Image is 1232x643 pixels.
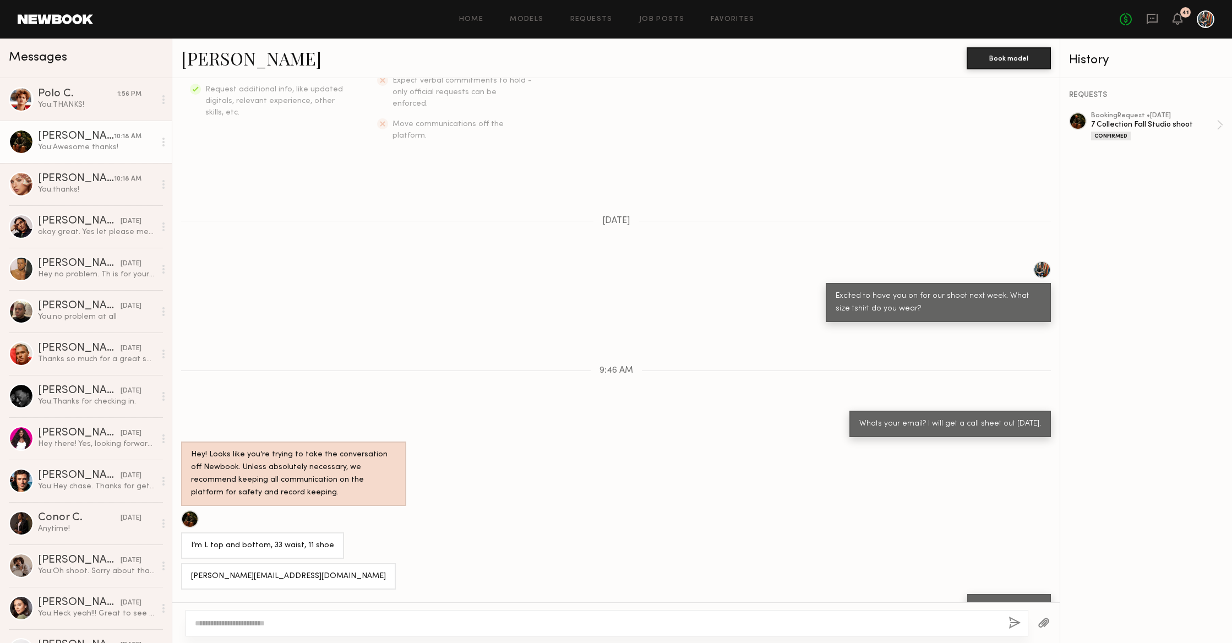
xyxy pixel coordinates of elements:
[510,16,543,23] a: Models
[1091,112,1223,140] a: bookingRequest •[DATE]7 Collection Fall Studio shootConfirmed
[38,428,121,439] div: [PERSON_NAME]
[38,269,155,280] div: Hey no problem. Th is for your consideration. Let’s stay in touch
[121,598,141,608] div: [DATE]
[38,396,155,407] div: You: Thanks for checking in.
[38,227,155,237] div: okay great. Yes let please me know in advance for the next one
[711,16,754,23] a: Favorites
[602,216,630,226] span: [DATE]
[38,312,155,322] div: You: no problem at all
[459,16,484,23] a: Home
[1091,132,1131,140] div: Confirmed
[38,481,155,492] div: You: Hey chase. Thanks for getting back to me. We already booked another model but will keep you ...
[967,53,1051,62] a: Book model
[38,470,121,481] div: [PERSON_NAME]
[121,344,141,354] div: [DATE]
[191,449,396,499] div: Hey! Looks like you’re trying to take the conversation off Newbook. Unless absolutely necessary, ...
[38,385,121,396] div: [PERSON_NAME]
[38,513,121,524] div: Conor C.
[977,601,1041,614] div: Awesome thanks!
[1091,112,1217,119] div: booking Request • [DATE]
[1069,54,1223,67] div: History
[639,16,685,23] a: Job Posts
[38,184,155,195] div: You: thanks!
[38,439,155,449] div: Hey there! Yes, looking forward to it :) My email is: [EMAIL_ADDRESS][DOMAIN_NAME]
[38,354,155,364] div: Thanks so much for a great shoot — had a blast! Looking forward to working together again down th...
[121,428,141,439] div: [DATE]
[836,290,1041,315] div: Excited to have you on for our shoot next week. What size tshirt do you wear?
[205,86,343,116] span: Request additional info, like updated digitals, relevant experience, other skills, etc.
[38,343,121,354] div: [PERSON_NAME]
[121,555,141,566] div: [DATE]
[967,47,1051,69] button: Book model
[38,100,155,110] div: You: THANKS!
[121,216,141,227] div: [DATE]
[121,259,141,269] div: [DATE]
[114,174,141,184] div: 10:18 AM
[121,471,141,481] div: [DATE]
[38,89,117,100] div: Polo C.
[191,540,334,552] div: I’m L top and bottom, 33 waist, 11 shoe
[38,524,155,534] div: Anytime!
[121,513,141,524] div: [DATE]
[1091,119,1217,130] div: 7 Collection Fall Studio shoot
[599,366,633,375] span: 9:46 AM
[181,46,321,70] a: [PERSON_NAME]
[393,77,532,107] span: Expect verbal commitments to hold - only official requests can be enforced.
[859,418,1041,431] div: Whats your email? I will get a call sheet out [DATE].
[38,566,155,576] div: You: Oh shoot. Sorry about that, totally thought I had my settings set to LA.
[9,51,67,64] span: Messages
[38,173,114,184] div: [PERSON_NAME]
[1069,91,1223,99] div: REQUESTS
[38,608,155,619] div: You: Heck yeah!!! Great to see you again.
[38,597,121,608] div: [PERSON_NAME]
[570,16,613,23] a: Requests
[121,386,141,396] div: [DATE]
[38,142,155,152] div: You: Awesome thanks!
[38,131,114,142] div: [PERSON_NAME]
[117,89,141,100] div: 1:56 PM
[191,570,386,583] div: [PERSON_NAME][EMAIL_ADDRESS][DOMAIN_NAME]
[38,258,121,269] div: [PERSON_NAME]
[1182,10,1189,16] div: 41
[38,216,121,227] div: [PERSON_NAME]
[38,301,121,312] div: [PERSON_NAME]
[121,301,141,312] div: [DATE]
[114,132,141,142] div: 10:18 AM
[38,555,121,566] div: [PERSON_NAME]
[393,121,504,139] span: Move communications off the platform.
